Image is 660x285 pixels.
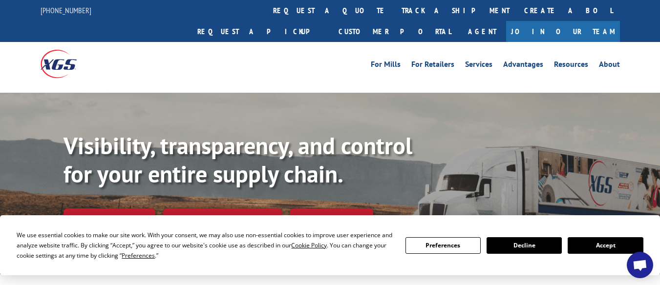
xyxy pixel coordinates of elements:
[599,61,620,71] a: About
[568,237,643,254] button: Accept
[506,21,620,42] a: Join Our Team
[405,237,481,254] button: Preferences
[331,21,458,42] a: Customer Portal
[163,208,282,229] a: Calculate transit time
[41,5,91,15] a: [PHONE_NUMBER]
[64,208,155,229] a: Track shipment
[64,130,412,189] b: Visibility, transparency, and control for your entire supply chain.
[17,230,393,261] div: We use essential cookies to make our site work. With your consent, we may also use non-essential ...
[627,252,653,278] a: Open chat
[411,61,454,71] a: For Retailers
[458,21,506,42] a: Agent
[290,208,373,229] a: XGS ASSISTANT
[487,237,562,254] button: Decline
[371,61,401,71] a: For Mills
[122,251,155,260] span: Preferences
[190,21,331,42] a: Request a pickup
[291,241,327,249] span: Cookie Policy
[503,61,543,71] a: Advantages
[554,61,588,71] a: Resources
[465,61,492,71] a: Services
